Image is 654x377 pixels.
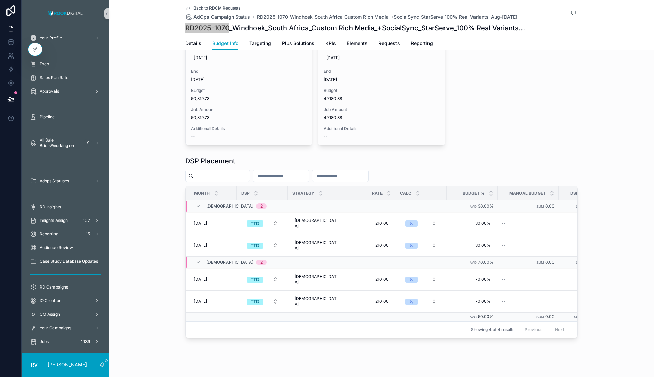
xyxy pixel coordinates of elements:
[251,277,259,283] div: TTD
[249,40,271,47] span: Targeting
[260,260,263,265] div: 2
[478,314,494,319] span: 50.00%
[545,260,555,265] span: 0.00
[326,55,436,61] span: [DATE]
[26,71,105,84] a: Sales Run Rate
[26,32,105,44] a: Your Profile
[324,96,439,101] span: 49,180.38
[251,220,259,227] div: TTD
[502,299,506,304] span: --
[478,203,494,209] span: 30.00%
[563,243,606,248] span: 14,754.00
[194,55,304,61] span: [DATE]
[249,37,271,51] a: Targeting
[191,115,307,120] span: 50,819.73
[574,315,581,319] small: Sum
[453,299,491,304] span: 70.00%
[46,8,85,19] img: App logo
[79,338,92,346] div: 1,139
[26,58,105,70] a: Exco
[324,69,439,74] span: End
[26,175,105,187] a: Adops Statuses
[40,88,59,94] span: Approvals
[295,218,338,229] span: [DEMOGRAPHIC_DATA]
[31,361,38,369] span: RV
[251,299,259,305] div: TTD
[81,216,92,225] div: 102
[409,220,414,227] div: %
[536,315,544,319] small: Sum
[26,137,105,149] a: All Sale Briefs/Working on9
[400,191,411,196] span: Calc
[40,284,68,290] span: RD Campaigns
[40,137,81,148] span: All Sale Briefs/Working on
[295,296,338,307] span: [DEMOGRAPHIC_DATA]
[191,96,307,101] span: 50,819.73
[191,134,195,140] span: --
[185,156,235,166] h1: DSP Placement
[282,40,314,47] span: Plus Solutions
[26,295,105,307] a: IO Creation
[191,69,307,74] span: End
[251,243,259,249] div: TTD
[502,220,506,226] span: --
[40,339,49,344] span: Jobs
[563,277,606,282] span: 35,574.00
[536,261,544,264] small: Sum
[324,88,439,93] span: Budget
[257,14,517,20] a: RD2025-1070_Windhoek_South Africa_Custom Rich Media_+SocialSync_StarServe_100% Real Variants_Aug-...
[400,217,442,229] button: Select Button
[400,239,442,251] button: Select Button
[409,277,414,283] div: %
[347,37,368,51] a: Elements
[194,220,207,226] span: [DATE]
[502,277,506,282] span: --
[324,134,328,140] span: --
[411,37,433,51] a: Reporting
[26,111,105,123] a: Pipeline
[470,315,477,319] small: Avg
[84,139,92,147] div: 9
[26,255,105,267] a: Case Study Database Updates
[563,299,606,304] span: 34,426.00
[453,277,491,282] span: 70.00%
[193,14,250,20] span: AdOps Campaign Status
[26,308,105,321] a: CM Assign
[40,75,68,80] span: Sales Run Rate
[194,277,207,282] span: [DATE]
[26,349,105,361] a: 10
[241,217,283,229] button: Select Button
[241,239,283,251] button: Select Button
[84,230,92,238] div: 15
[40,204,61,210] span: RD Insights
[470,261,477,264] small: Avg
[185,40,201,47] span: Details
[40,298,61,304] span: IO Creation
[26,335,105,348] a: Jobs1,139
[536,204,544,208] small: Sum
[206,260,253,265] span: [DEMOGRAPHIC_DATA]
[241,295,283,308] button: Select Button
[40,231,58,237] span: Reporting
[400,273,442,285] button: Select Button
[545,203,555,209] span: 0.00
[26,322,105,334] a: Your Campaigns
[545,314,555,319] span: 0.00
[26,201,105,213] a: RD Insights
[295,240,338,251] span: [DEMOGRAPHIC_DATA]
[453,220,491,226] span: 30.00%
[372,191,383,196] span: Rate
[40,312,60,317] span: CM Assign
[40,218,68,223] span: Insights Assign
[185,23,527,33] h1: RD2025-1070_Windhoek_South Africa_Custom Rich Media_+SocialSync_StarServe_100% Real Variants_Aug-...
[411,40,433,47] span: Reporting
[378,40,400,47] span: Requests
[478,260,494,265] span: 70.00%
[185,37,201,51] a: Details
[22,27,109,353] div: scrollable content
[26,85,105,97] a: Approvals
[40,114,55,120] span: Pipeline
[351,243,389,248] span: 210.00
[26,214,105,227] a: Insights Assign102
